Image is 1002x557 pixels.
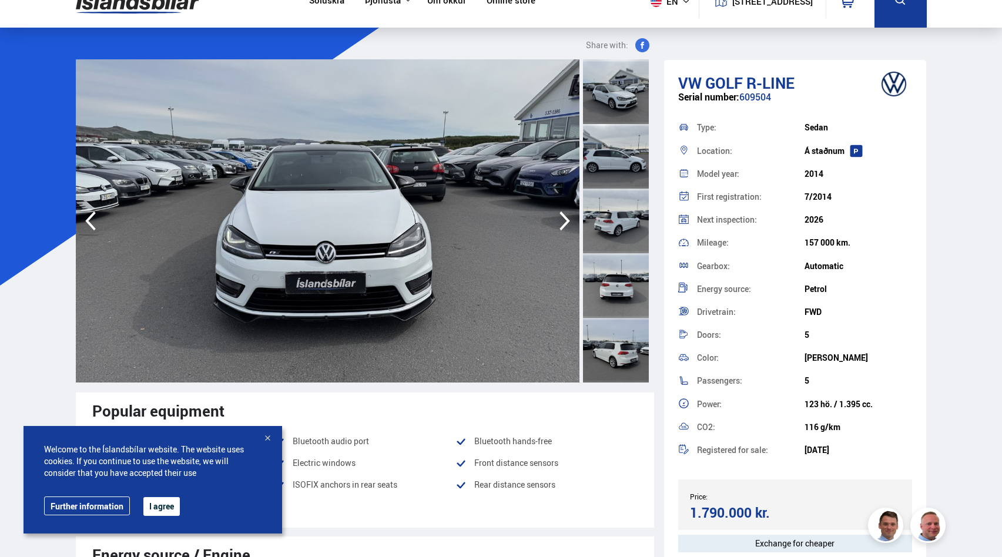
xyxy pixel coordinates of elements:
[44,496,130,515] a: Further information
[697,262,805,270] div: Gearbox:
[678,92,913,115] div: 609504
[697,308,805,316] div: Drivetrain:
[92,402,638,420] div: Popular equipment
[586,38,628,52] span: Share with:
[690,492,795,501] div: Price:
[697,285,805,293] div: Energy source:
[805,330,912,340] div: 5
[455,456,637,470] li: Front distance sensors
[274,478,455,492] li: ISOFIX anchors in rear seats
[805,261,912,271] div: Automatic
[805,192,912,202] div: 7/2014
[678,72,702,93] span: VW
[805,353,912,363] div: [PERSON_NAME]
[805,215,912,224] div: 2026
[697,216,805,224] div: Next inspection:
[143,497,180,516] button: I agree
[805,284,912,294] div: Petrol
[912,509,947,545] img: siFngHWaQ9KaOqBr.png
[697,239,805,247] div: Mileage:
[805,445,912,455] div: [DATE]
[805,422,912,432] div: 116 g/km
[697,354,805,362] div: Color:
[44,444,262,479] span: Welcome to the Íslandsbílar website. The website uses cookies. If you continue to use the website...
[697,331,805,339] div: Doors:
[697,446,805,454] div: Registered for sale:
[9,5,45,40] button: Open LiveChat chat widget
[690,505,792,521] div: 1.790.000 kr.
[697,377,805,385] div: Passengers:
[678,535,913,552] div: Exchange for cheaper
[870,66,917,102] img: brand logo
[455,434,637,448] li: Bluetooth hands-free
[805,400,912,409] div: 123 hö. / 1.395 cc.
[805,169,912,179] div: 2014
[697,193,805,201] div: First registration:
[805,376,912,385] div: 5
[581,38,654,52] button: Share with:
[705,72,795,93] span: Golf R-LINE
[697,123,805,132] div: Type:
[870,509,905,545] img: FbJEzSuNWCJXmdc-.webp
[697,423,805,431] div: CO2:
[274,434,455,448] li: Bluetooth audio port
[697,147,805,155] div: Location:
[697,170,805,178] div: Model year:
[697,400,805,408] div: Power:
[805,238,912,247] div: 157 000 km.
[805,146,912,156] div: Á staðnum
[805,123,912,132] div: Sedan
[805,307,912,317] div: FWD
[455,478,637,492] li: Rear distance sensors
[274,456,455,470] li: Electric windows
[76,59,579,382] img: 3352701.jpeg
[678,90,739,103] span: Serial number:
